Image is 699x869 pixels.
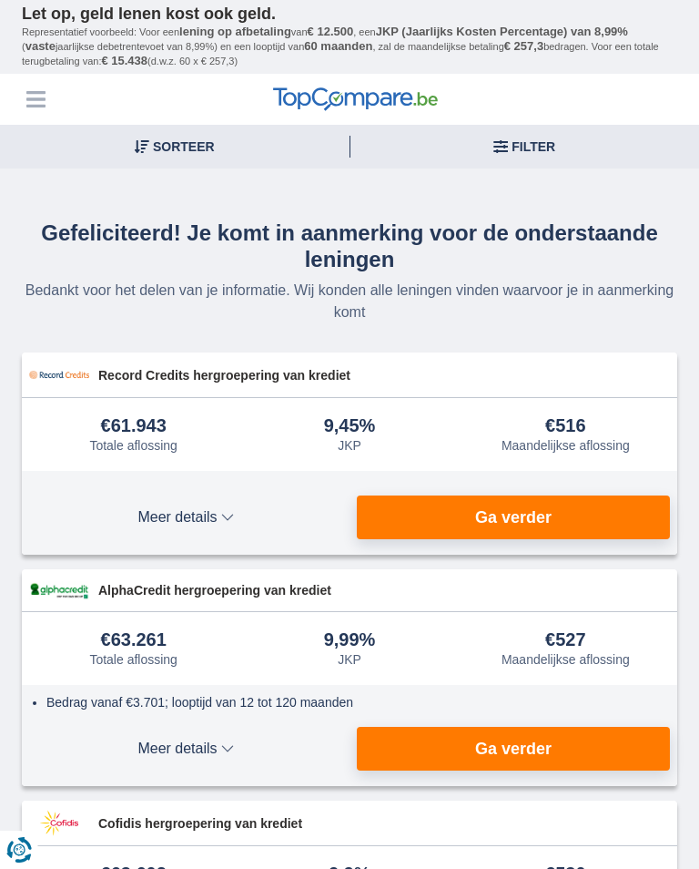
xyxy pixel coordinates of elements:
img: product.pl.alt Alphacredit [29,581,89,599]
span: Meer details [29,510,342,525]
span: JKP (Jaarlijks Kosten Percentage) van 8,99% [376,25,628,38]
span: Filter [512,140,555,153]
button: Meer details [29,727,342,771]
div: JKP [338,438,361,453]
img: product.pl.alt Record Credits [29,360,89,390]
span: Ga verder [475,741,552,757]
div: Totale aflossing [89,652,177,667]
span: 60 maanden [304,39,372,53]
span: € 12.500 [308,25,354,38]
button: Menu [22,86,49,113]
span: € 15.438 [101,54,147,67]
h4: Gefeliciteerd! Je komt in aanmerking voor de onderstaande leningen [22,220,677,273]
span: Ga verder [475,509,552,526]
span: lening op afbetaling [179,25,291,38]
div: €63.261 [101,630,167,650]
span: Meer details [29,741,342,756]
span: vaste [25,39,56,53]
div: €61.943 [101,416,167,436]
div: 9,99% [324,630,376,650]
div: €527 [545,630,586,650]
p: Representatief voorbeeld: Voor een van , een ( jaarlijkse debetrentevoet van 8,99%) en een loopti... [22,25,677,69]
img: TopCompare [273,87,438,111]
li: Bedrag vanaf €3.701; looptijd van 12 tot 120 maanden [46,693,664,711]
div: Totale aflossing [89,438,177,453]
div: 9,45% [324,416,376,436]
span: Cofidis hergroepering van krediet [98,814,670,833]
button: Ga verder [357,727,670,771]
span: Record Credits hergroepering van krediet [98,366,670,384]
div: Maandelijkse aflossing [501,652,630,667]
p: Let op, geld lenen kost ook geld. [22,5,677,25]
div: Maandelijkse aflossing [501,438,630,453]
button: Meer details [29,496,342,539]
span: AlphaCredit hergroepering van krediet [98,581,670,599]
img: product.pl.alt Cofidis [29,808,89,838]
div: €516 [545,416,586,436]
button: Ga verder [357,496,670,539]
p: Bedankt voor het delen van je informatie. Wij konden alle leningen vinden waarvoor je in aanmerki... [22,280,677,323]
span: € 257,3 [504,39,543,53]
div: JKP [338,652,361,667]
